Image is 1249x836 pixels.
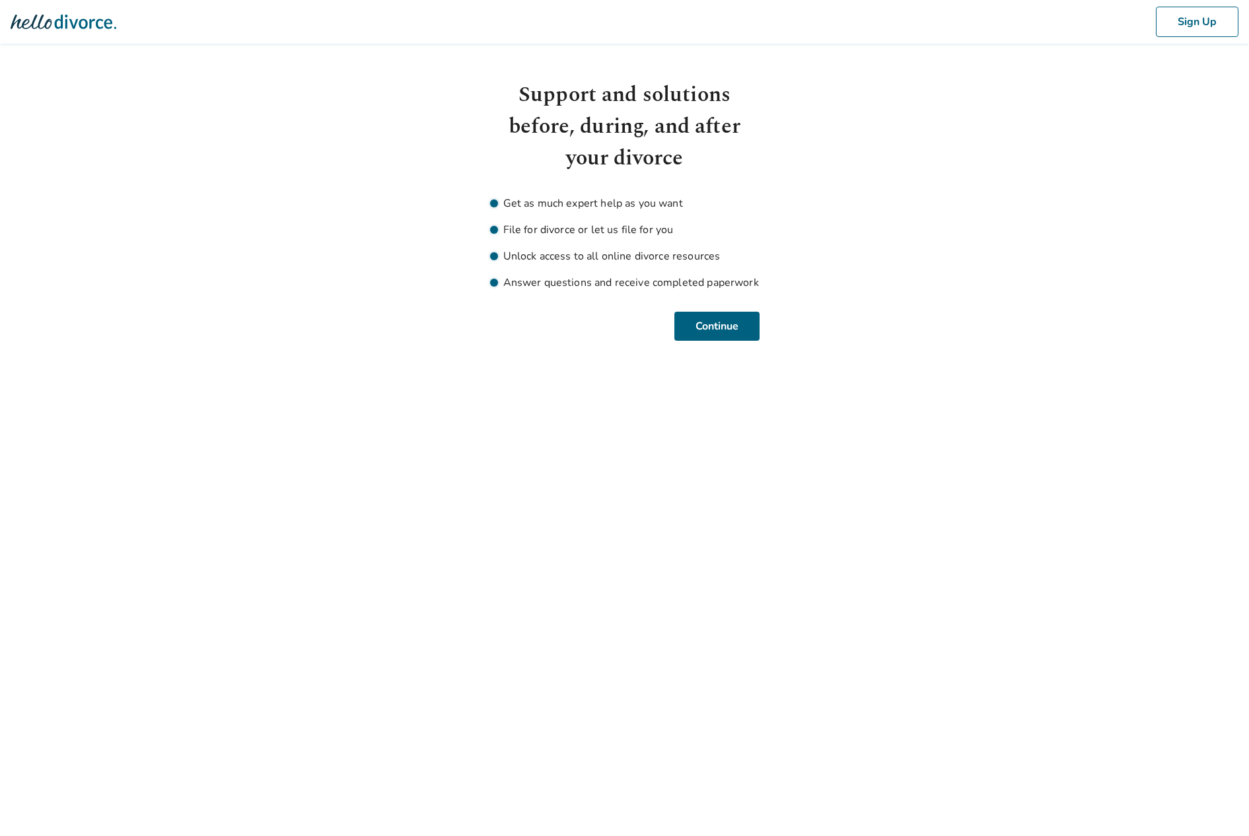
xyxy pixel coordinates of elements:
[674,312,760,341] button: Continue
[490,248,760,264] li: Unlock access to all online divorce resources
[490,195,760,211] li: Get as much expert help as you want
[11,9,116,35] img: Hello Divorce Logo
[490,275,760,291] li: Answer questions and receive completed paperwork
[490,222,760,238] li: File for divorce or let us file for you
[1156,7,1238,37] button: Sign Up
[490,79,760,174] h1: Support and solutions before, during, and after your divorce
